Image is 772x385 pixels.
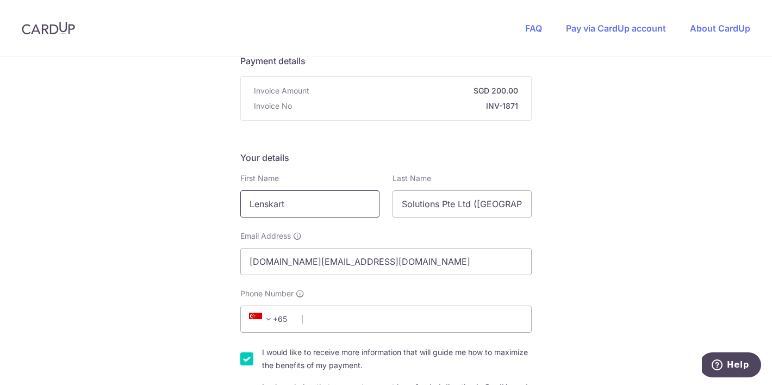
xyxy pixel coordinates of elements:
iframe: Opens a widget where you can find more information [702,352,761,380]
label: I would like to receive more information that will guide me how to maximize the benefits of my pa... [262,346,532,372]
h5: Payment details [240,54,532,67]
a: About CardUp [690,23,750,34]
span: +65 [249,313,275,326]
label: First Name [240,173,279,184]
span: Invoice Amount [254,85,309,96]
strong: INV-1871 [296,101,518,111]
input: Email address [240,248,532,275]
span: +65 [246,313,295,326]
span: Invoice No [254,101,292,111]
span: Phone Number [240,288,294,299]
input: Last name [393,190,532,218]
h5: Your details [240,151,532,164]
a: Pay via CardUp account [566,23,666,34]
label: Last Name [393,173,431,184]
input: First name [240,190,379,218]
img: CardUp [22,22,75,35]
a: FAQ [525,23,542,34]
strong: SGD 200.00 [314,85,518,96]
span: Email Address [240,231,291,241]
